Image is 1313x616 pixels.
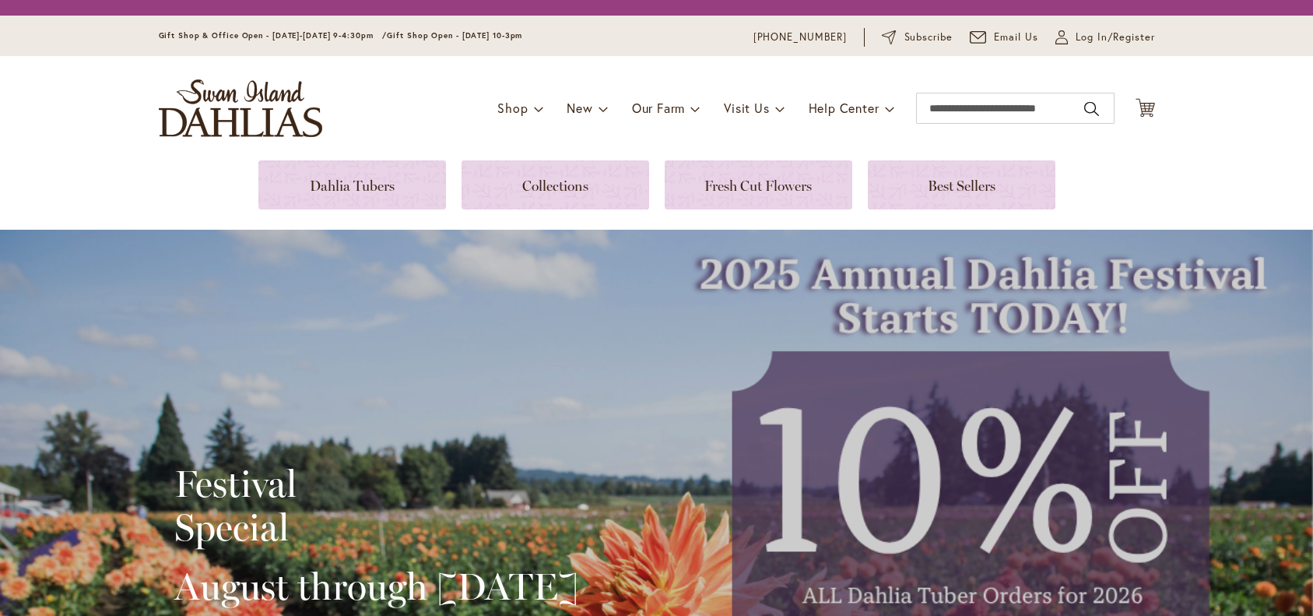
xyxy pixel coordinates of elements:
h2: August through [DATE] [174,565,578,608]
span: Email Us [994,30,1038,45]
a: store logo [159,79,322,137]
a: Subscribe [882,30,953,45]
span: Subscribe [904,30,953,45]
span: Gift Shop & Office Open - [DATE]-[DATE] 9-4:30pm / [159,30,388,40]
a: [PHONE_NUMBER] [753,30,848,45]
a: Log In/Register [1055,30,1155,45]
span: Our Farm [632,100,685,116]
span: Gift Shop Open - [DATE] 10-3pm [387,30,522,40]
span: Log In/Register [1076,30,1155,45]
span: New [567,100,592,116]
span: Visit Us [724,100,769,116]
a: Email Us [970,30,1038,45]
span: Shop [497,100,528,116]
button: Search [1084,97,1098,121]
h2: Festival Special [174,462,578,549]
span: Help Center [809,100,879,116]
